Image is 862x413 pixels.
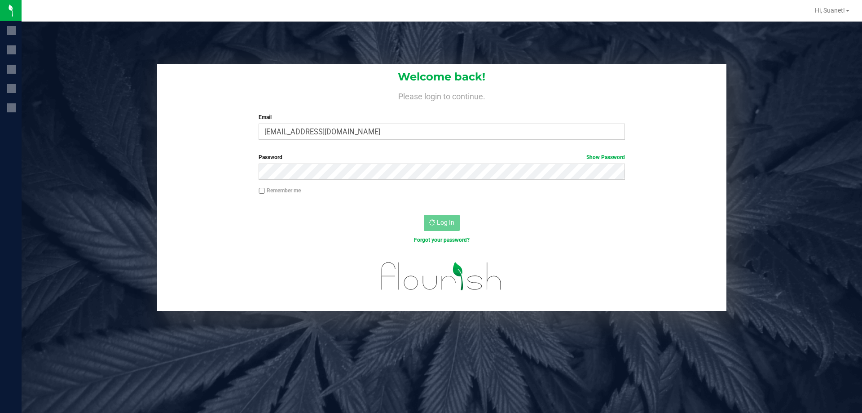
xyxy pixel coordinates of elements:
[424,215,460,231] button: Log In
[370,253,513,299] img: flourish_logo.svg
[259,188,265,194] input: Remember me
[157,71,726,83] h1: Welcome back!
[157,90,726,101] h4: Please login to continue.
[259,113,625,121] label: Email
[259,154,282,160] span: Password
[259,187,301,195] label: Remember me
[815,7,845,14] span: Hi, Suanet!
[437,219,454,226] span: Log In
[414,237,470,243] a: Forgot your password?
[586,154,625,160] a: Show Password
